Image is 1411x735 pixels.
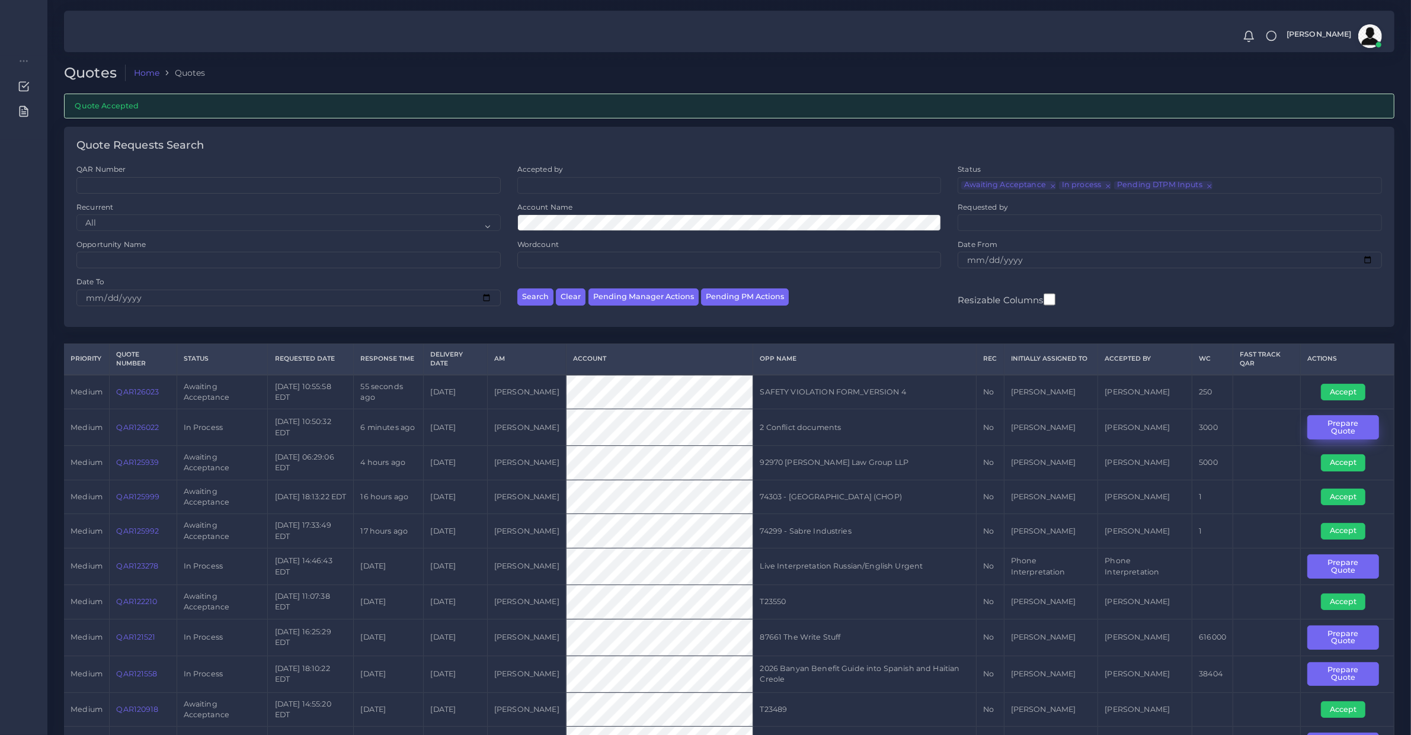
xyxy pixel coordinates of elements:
td: 92970 [PERSON_NAME] Law Group LLP [753,446,977,480]
td: No [977,619,1004,656]
td: [PERSON_NAME] [487,375,566,409]
td: In Process [177,619,268,656]
td: [PERSON_NAME] [1004,480,1098,514]
td: [DATE] [424,375,487,409]
td: [PERSON_NAME] [487,514,566,548]
td: [DATE] 06:29:06 EDT [268,446,354,480]
a: QAR125939 [116,458,159,467]
th: Account [566,344,753,374]
th: Quote Number [110,344,177,374]
td: [DATE] [354,656,424,692]
a: [PERSON_NAME]avatar [1281,24,1386,48]
th: Priority [64,344,110,374]
td: No [977,375,1004,409]
th: AM [487,344,566,374]
a: QAR123278 [116,561,158,570]
td: [PERSON_NAME] [1004,619,1098,656]
td: No [977,656,1004,692]
td: 3000 [1192,409,1233,446]
th: Delivery Date [424,344,487,374]
a: Prepare Quote [1307,422,1387,431]
td: [DATE] [424,585,487,620]
td: [DATE] [424,480,487,514]
li: Awaiting Acceptance [961,181,1056,190]
span: medium [71,492,103,501]
label: Wordcount [517,239,559,249]
a: Prepare Quote [1307,632,1387,641]
th: Initially Assigned to [1004,344,1098,374]
td: [PERSON_NAME] [1004,375,1098,409]
td: [PERSON_NAME] [1004,692,1098,727]
td: [DATE] [354,585,424,620]
th: Fast Track QAR [1233,344,1300,374]
li: Pending DTPM Inputs [1114,181,1212,190]
span: medium [71,458,103,467]
span: medium [71,597,103,606]
label: Status [958,164,981,174]
a: Home [134,67,160,79]
td: 4 hours ago [354,446,424,480]
li: In process [1059,181,1111,190]
a: Accept [1321,387,1374,396]
td: No [977,514,1004,548]
td: SAFETY VIOLATION FORM_VERSION 4 [753,375,977,409]
th: Opp Name [753,344,977,374]
td: [PERSON_NAME] [1004,446,1098,480]
td: [DATE] 11:07:38 EDT [268,585,354,620]
td: [PERSON_NAME] [1004,514,1098,548]
td: [PERSON_NAME] [487,480,566,514]
td: [PERSON_NAME] [1004,656,1098,692]
h4: Quote Requests Search [76,139,204,152]
button: Accept [1321,593,1365,610]
td: Awaiting Acceptance [177,480,268,514]
span: medium [71,561,103,570]
td: T23550 [753,585,977,620]
td: Awaiting Acceptance [177,692,268,727]
td: [DATE] [424,692,487,727]
button: Accept [1321,384,1365,400]
a: QAR122210 [116,597,157,606]
a: QAR126022 [116,423,159,432]
td: [DATE] [424,656,487,692]
td: Awaiting Acceptance [177,585,268,620]
td: No [977,585,1004,620]
label: Recurrent [76,202,113,212]
td: Awaiting Acceptance [177,446,268,480]
td: [PERSON_NAME] [1098,446,1192,480]
td: [DATE] 10:55:58 EDT [268,375,354,409]
span: medium [71,527,103,535]
label: Requested by [958,202,1008,212]
td: 6 minutes ago [354,409,424,446]
td: [PERSON_NAME] [1098,656,1192,692]
th: WC [1192,344,1233,374]
td: [DATE] [424,548,487,585]
label: Date From [958,239,997,249]
td: [PERSON_NAME] [487,585,566,620]
td: [DATE] [354,692,424,727]
h2: Quotes [64,65,126,82]
td: 1 [1192,480,1233,514]
span: medium [71,669,103,678]
td: Phone Interpretation [1004,548,1098,585]
a: QAR121558 [116,669,157,678]
a: Accept [1321,597,1374,606]
td: 74303 - [GEOGRAPHIC_DATA] (CHOP) [753,480,977,514]
td: [DATE] [424,409,487,446]
a: Accept [1321,704,1374,713]
label: Accepted by [517,164,564,174]
a: Accept [1321,492,1374,500]
span: medium [71,387,103,396]
td: [PERSON_NAME] [1098,375,1192,409]
td: 1 [1192,514,1233,548]
th: Status [177,344,268,374]
td: [DATE] [354,548,424,585]
img: avatar [1358,24,1382,48]
td: 17 hours ago [354,514,424,548]
th: REC [977,344,1004,374]
button: Prepare Quote [1307,662,1379,686]
td: No [977,548,1004,585]
a: QAR126023 [116,387,159,396]
td: [PERSON_NAME] [1098,619,1192,656]
a: Accept [1321,458,1374,467]
td: 616000 [1192,619,1233,656]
